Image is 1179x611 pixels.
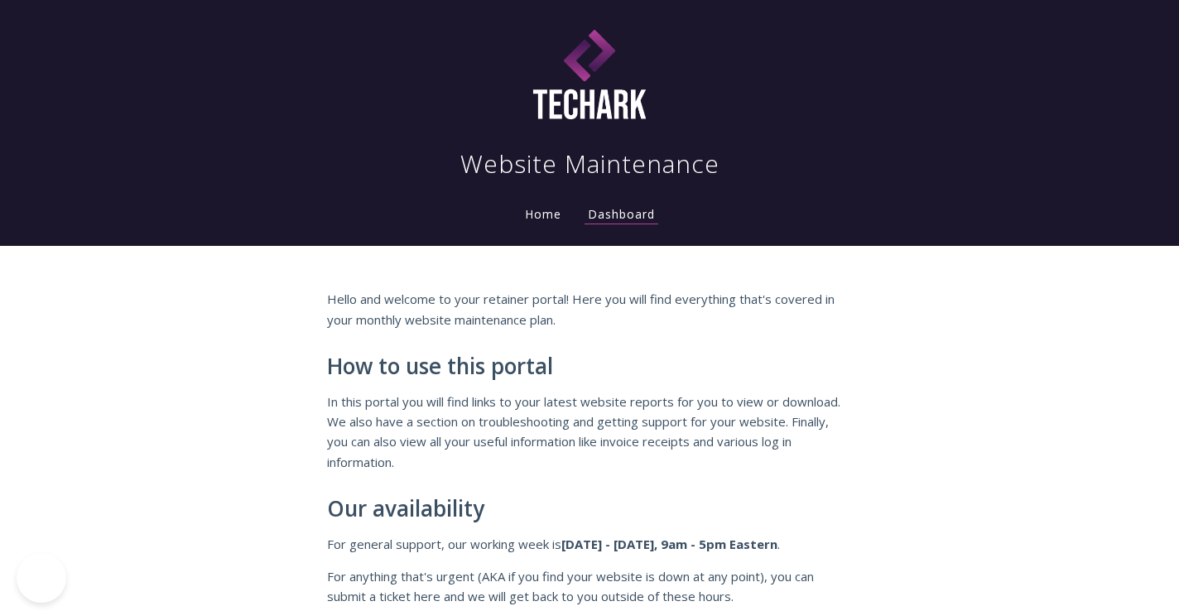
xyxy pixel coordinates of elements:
p: In this portal you will find links to your latest website reports for you to view or download. We... [327,392,852,473]
h2: Our availability [327,497,852,522]
a: Home [522,206,565,222]
iframe: Toggle Customer Support [17,553,66,603]
h1: Website Maintenance [460,147,719,180]
p: For anything that's urgent (AKA if you find your website is down at any point), you can submit a ... [327,566,852,607]
a: Dashboard [585,206,658,224]
h2: How to use this portal [327,354,852,379]
strong: [DATE] - [DATE], 9am - 5pm Eastern [561,536,777,552]
p: Hello and welcome to your retainer portal! Here you will find everything that's covered in your m... [327,289,852,330]
p: For general support, our working week is . [327,534,852,554]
